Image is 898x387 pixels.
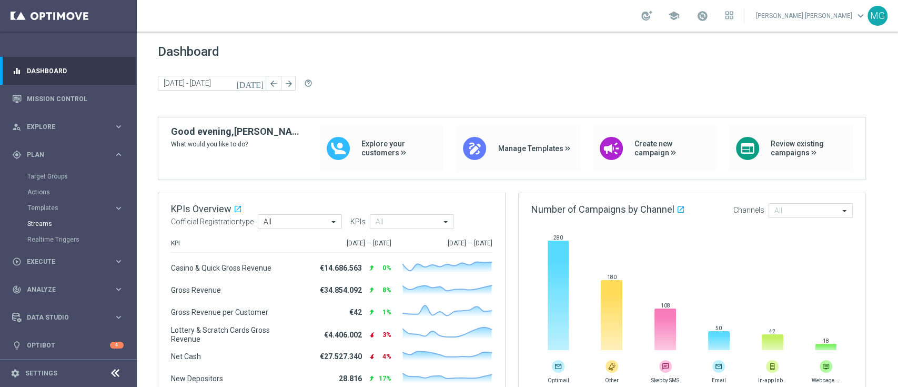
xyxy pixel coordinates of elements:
a: Optibot [27,331,110,359]
span: Analyze [27,286,114,293]
div: Optibot [12,331,124,359]
a: Mission Control [27,85,124,113]
div: Explore [12,122,114,132]
button: Data Studio keyboard_arrow_right [12,313,124,322]
span: Plan [27,152,114,158]
i: keyboard_arrow_right [114,122,124,132]
div: Templates [27,200,136,216]
a: Realtime Triggers [27,235,109,244]
i: track_changes [12,285,22,294]
a: [PERSON_NAME] [PERSON_NAME]keyboard_arrow_down [755,8,867,24]
a: Target Groups [27,172,109,181]
span: Templates [28,205,103,211]
button: person_search Explore keyboard_arrow_right [12,123,124,131]
a: Actions [27,188,109,196]
i: keyboard_arrow_right [114,256,124,266]
span: Execute [27,259,114,265]
div: Execute [12,257,114,266]
button: gps_fixed Plan keyboard_arrow_right [12,151,124,159]
div: Dashboard [12,57,124,85]
button: Mission Control [12,95,124,103]
div: Mission Control [12,85,124,113]
span: Data Studio [27,314,114,321]
div: Realtime Triggers [27,232,136,247]
div: Target Groups [27,168,136,184]
div: MG [867,6,887,26]
i: keyboard_arrow_right [114,150,124,160]
button: lightbulb Optibot 4 [12,341,124,350]
i: equalizer [12,66,22,76]
div: Plan [12,150,114,160]
i: keyboard_arrow_right [114,284,124,294]
button: track_changes Analyze keyboard_arrow_right [12,285,124,294]
button: play_circle_outline Execute keyboard_arrow_right [12,257,124,266]
a: Streams [27,220,109,228]
span: Explore [27,124,114,130]
div: Actions [27,184,136,200]
div: Templates [28,205,114,211]
i: play_circle_outline [12,257,22,266]
a: Dashboard [27,57,124,85]
div: Streams [27,216,136,232]
a: Settings [25,370,57,376]
i: person_search [12,122,22,132]
i: keyboard_arrow_right [114,203,124,213]
span: keyboard_arrow_down [855,10,866,22]
i: lightbulb [12,341,22,350]
div: Analyze [12,285,114,294]
button: Templates keyboard_arrow_right [27,204,124,212]
i: settings [11,369,20,378]
button: equalizer Dashboard [12,67,124,75]
i: gps_fixed [12,150,22,160]
span: school [668,10,680,22]
div: 4 [110,342,124,349]
i: keyboard_arrow_right [114,312,124,322]
div: Data Studio [12,313,114,322]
